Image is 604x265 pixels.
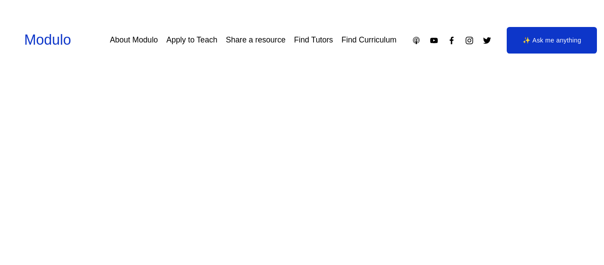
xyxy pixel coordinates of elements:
[482,36,492,45] a: Twitter
[412,36,421,45] a: Apple Podcasts
[166,32,217,48] a: Apply to Teach
[429,36,439,45] a: YouTube
[465,36,474,45] a: Instagram
[226,32,286,48] a: Share a resource
[24,32,71,48] a: Modulo
[507,27,597,54] a: ✨ Ask me anything
[447,36,456,45] a: Facebook
[110,32,158,48] a: About Modulo
[294,32,333,48] a: Find Tutors
[341,32,396,48] a: Find Curriculum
